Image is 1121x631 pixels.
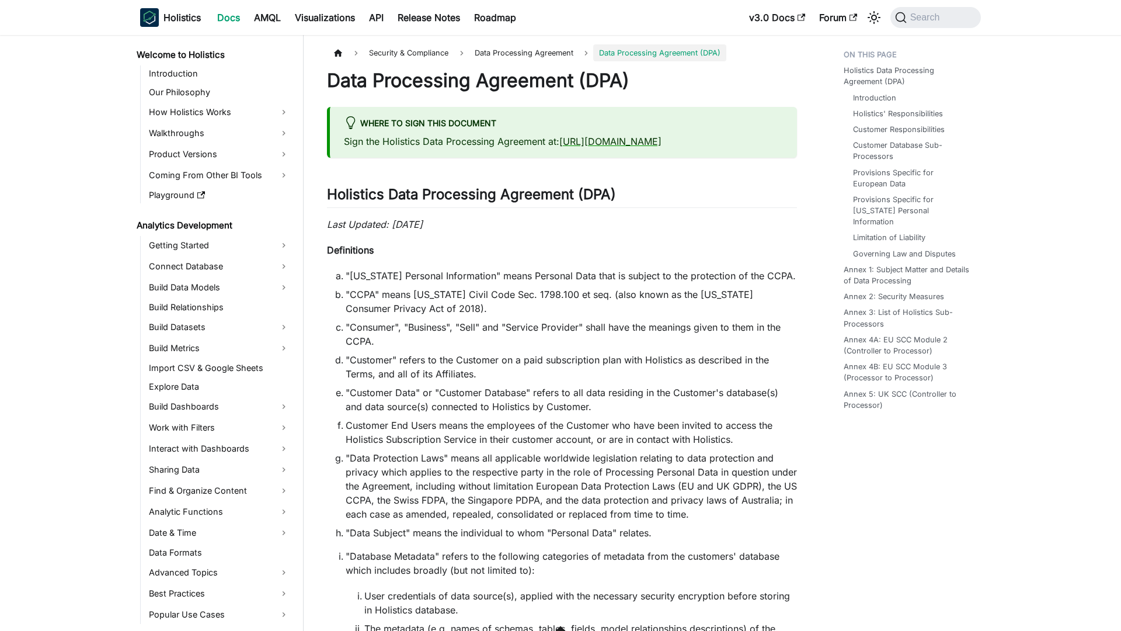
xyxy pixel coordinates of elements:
[844,264,974,286] a: Annex 1: Subject Matter and Details of Data Processing
[844,65,974,87] a: Holistics Data Processing Agreement (DPA)
[145,65,293,82] a: Introduction
[853,140,969,162] a: Customer Database Sub-Processors
[346,269,797,283] li: "[US_STATE] Personal Information" means Personal Data that is subject to the protection of the CCPA.
[145,502,293,521] a: Analytic Functions
[346,418,797,446] li: Customer End Users means the employees of the Customer who have been invited to access the Holist...
[145,299,293,315] a: Build Relationships
[346,549,797,577] p: "Database Metadata" refers to the following categories of metadata from the customers' database w...
[145,360,293,376] a: Import CSV & Google Sheets
[145,460,293,479] a: Sharing Data
[346,287,797,315] li: "CCPA" means [US_STATE] Civil Code Sec. 1798.100 et seq. (also known as the [US_STATE] Consumer P...
[865,8,883,27] button: Switch between dark and light mode (currently system mode)
[327,219,423,230] em: Last Updated: [DATE]
[559,136,662,147] a: [URL][DOMAIN_NAME]
[210,8,247,27] a: Docs
[145,145,293,164] a: Product Versions
[593,44,726,61] span: Data Processing Agreement (DPA)
[346,320,797,348] li: "Consumer", "Business", "Sell" and "Service Provider" shall have the meanings given to them in th...
[247,8,288,27] a: AMQL
[145,605,293,624] a: Popular Use Cases
[327,69,797,92] h1: Data Processing Agreement (DPA)
[853,232,925,243] a: Limitation of Liability
[145,278,293,297] a: Build Data Models
[145,318,293,337] a: Build Datasets
[853,248,956,259] a: Governing Law and Disputes
[344,116,783,131] div: Where to sign this document
[145,523,293,542] a: Date & Time
[344,134,783,148] p: Sign the Holistics Data Processing Agreement at:
[145,166,293,185] a: Coming From Other BI Tools
[844,389,974,411] a: Annex 5: UK SCC (Controller to Processor)
[362,8,391,27] a: API
[145,397,293,416] a: Build Dashboards
[844,361,974,383] a: Annex 4B: EU SCC Module 3 (Processor to Processor)
[327,186,797,208] h2: Holistics Data Processing Agreement (DPA)
[327,244,374,256] strong: Definitions
[467,8,523,27] a: Roadmap
[844,307,974,329] a: Annex 3: List of Holistics Sub-Processors
[145,84,293,100] a: Our Philosophy
[853,167,969,189] a: Provisions Specific for European Data
[140,8,159,27] img: Holistics
[346,386,797,414] li: "Customer Data" or "Customer Database" refers to all data residing in the Customer's database(s) ...
[145,339,293,358] a: Build Metrics
[469,44,579,61] span: Data Processing Agreement
[145,481,293,500] a: Find & Organize Content
[145,236,293,255] a: Getting Started
[844,334,974,356] a: Annex 4A: EU SCC Module 2 (Controller to Processor)
[853,92,896,103] a: Introduction
[163,11,201,25] b: Holistics
[145,584,293,603] a: Best Practices
[288,8,362,27] a: Visualizations
[145,257,293,276] a: Connect Database
[133,47,293,63] a: Welcome to Holistics
[346,353,797,381] li: "Customer" refers to the Customer on a paid subscription plan with Holistics as described in the ...
[844,291,944,302] a: Annex 2: Security Measures
[346,526,797,540] li: "Data Subject" means the individual to whom "Personal Data" relates.
[812,8,864,27] a: Forum
[133,217,293,234] a: Analytics Development
[364,589,797,617] li: User credentials of data source(s), applied with the necessary security encryption before storing...
[327,44,349,61] a: Home page
[853,124,945,135] a: Customer Responsibilities
[145,103,293,122] a: How Holistics Works
[853,194,969,228] a: Provisions Specific for [US_STATE] Personal Information
[128,35,304,631] nav: Docs sidebar
[145,187,293,203] a: Playground
[742,8,812,27] a: v3.0 Docs
[363,44,454,61] span: Security & Compliance
[853,108,943,119] a: Holistics' Responsibilities
[145,124,293,143] a: Walkthroughs
[145,545,293,561] a: Data Formats
[145,418,293,437] a: Work with Filters
[391,8,467,27] a: Release Notes
[907,12,947,23] span: Search
[140,8,201,27] a: HolisticsHolisticsHolistics
[890,7,981,28] button: Search (Command+K)
[145,563,293,582] a: Advanced Topics
[145,439,293,458] a: Interact with Dashboards
[145,379,293,395] a: Explore Data
[327,44,797,61] nav: Breadcrumbs
[346,451,797,521] li: "Data Protection Laws" means all applicable worldwide legislation relating to data protection and...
